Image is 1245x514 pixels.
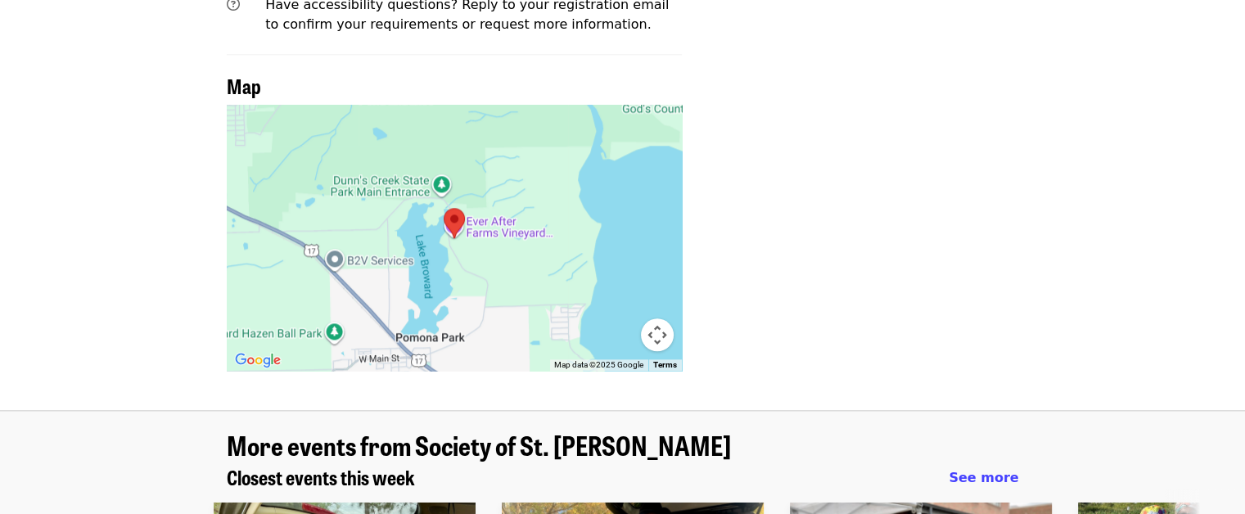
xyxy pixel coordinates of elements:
button: Map camera controls [641,318,674,351]
a: Terms (opens in new tab) [653,360,677,369]
span: Map [227,71,261,100]
a: Open this area in Google Maps (opens a new window) [231,349,285,371]
span: More events from Society of St. [PERSON_NAME] [227,426,731,464]
span: See more [949,470,1018,485]
span: Map data ©2025 Google [554,360,643,369]
a: Closest events this week [227,466,415,489]
a: See more [949,468,1018,488]
img: Google [231,349,285,371]
div: Closest events this week [214,466,1032,489]
span: Closest events this week [227,462,415,491]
